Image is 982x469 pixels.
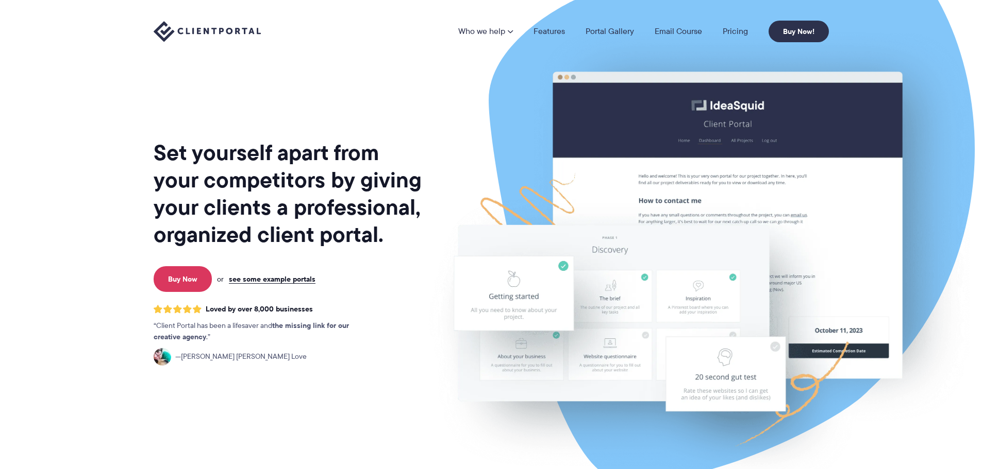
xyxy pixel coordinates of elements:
p: Client Portal has been a lifesaver and . [154,320,370,343]
a: Portal Gallery [586,27,634,36]
span: Loved by over 8,000 businesses [206,305,313,314]
h1: Set yourself apart from your competitors by giving your clients a professional, organized client ... [154,139,424,248]
strong: the missing link for our creative agency [154,320,349,342]
a: Features [534,27,565,36]
span: [PERSON_NAME] [PERSON_NAME] Love [175,351,307,362]
a: Buy Now! [769,21,829,42]
a: see some example portals [229,274,315,284]
a: Buy Now [154,266,212,292]
a: Pricing [723,27,748,36]
a: Email Course [655,27,702,36]
a: Who we help [458,27,513,36]
span: or [217,274,224,284]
